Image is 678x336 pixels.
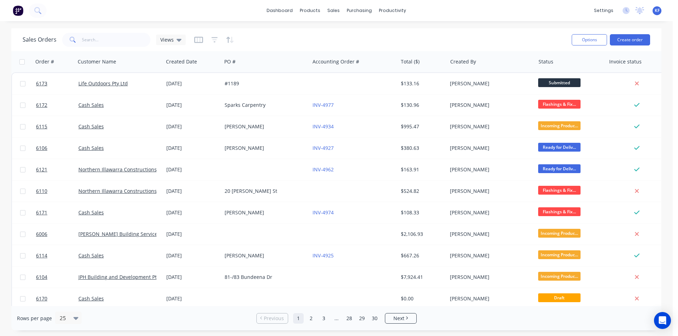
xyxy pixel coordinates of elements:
a: 6115 [36,116,78,137]
div: Created By [450,58,476,65]
a: Page 1 is your current page [293,313,304,324]
a: 6171 [36,202,78,223]
span: 6115 [36,123,47,130]
div: [PERSON_NAME] [450,188,528,195]
span: 6172 [36,102,47,109]
div: productivity [375,5,410,16]
a: 6104 [36,267,78,288]
div: Accounting Order # [313,58,359,65]
div: $7,924.41 [401,274,442,281]
a: Cash Sales [78,123,104,130]
h1: Sales Orders [23,36,56,43]
div: 81-/83 Bundeena Dr [225,274,303,281]
div: [PERSON_NAME] [450,252,528,259]
span: Incoming Produc... [538,229,581,238]
div: #1189 [225,80,303,87]
a: Page 28 [344,313,355,324]
div: [DATE] [166,145,219,152]
span: 6171 [36,209,47,216]
a: 6172 [36,94,78,116]
div: Status [539,58,553,65]
div: [DATE] [166,102,219,109]
a: [PERSON_NAME] Building Services [78,231,160,237]
span: Next [393,315,404,322]
div: [DATE] [166,166,219,173]
div: [PERSON_NAME] [450,274,528,281]
span: Ready for Deliv... [538,164,581,173]
span: 6110 [36,188,47,195]
div: [PERSON_NAME] [450,102,528,109]
a: Cash Sales [78,295,104,302]
a: INV-4962 [313,166,334,173]
a: Cash Sales [78,145,104,151]
span: Draft [538,293,581,302]
a: 6106 [36,138,78,159]
span: 6104 [36,274,47,281]
div: $380.63 [401,145,442,152]
div: [DATE] [166,80,219,87]
div: Open Intercom Messenger [654,312,671,329]
a: Page 2 [306,313,316,324]
div: [PERSON_NAME] [450,295,528,302]
span: Ready for Deliv... [538,143,581,152]
div: settings [590,5,617,16]
a: 6170 [36,288,78,309]
span: 6173 [36,80,47,87]
a: 6173 [36,73,78,94]
div: [DATE] [166,295,219,302]
div: $133.16 [401,80,442,87]
a: Previous page [257,315,288,322]
span: Flashings & Fix... [538,100,581,109]
div: sales [324,5,343,16]
a: 6121 [36,159,78,180]
a: Cash Sales [78,102,104,108]
span: Incoming Produc... [538,250,581,259]
a: 6006 [36,224,78,245]
input: Search... [82,33,151,47]
div: $163.91 [401,166,442,173]
span: Flashings & Fix... [538,186,581,195]
a: 6114 [36,245,78,266]
div: [PERSON_NAME] [225,145,303,152]
div: [PERSON_NAME] [225,252,303,259]
div: PO # [224,58,236,65]
div: $0.00 [401,295,442,302]
div: [PERSON_NAME] [450,145,528,152]
span: 6114 [36,252,47,259]
div: products [296,5,324,16]
div: Sparks Carpentry [225,102,303,109]
div: [DATE] [166,231,219,238]
div: [PERSON_NAME] [225,209,303,216]
span: 6170 [36,295,47,302]
div: $524.82 [401,188,442,195]
a: Page 30 [369,313,380,324]
div: [PERSON_NAME] [450,209,528,216]
div: [PERSON_NAME] [450,123,528,130]
a: 6110 [36,181,78,202]
span: Previous [264,315,284,322]
div: [PERSON_NAME] [450,80,528,87]
a: Northern Illawarra Constructions [78,188,157,194]
div: Customer Name [78,58,116,65]
div: [PERSON_NAME] [225,123,303,130]
button: Options [572,34,607,45]
div: Invoice status [609,58,642,65]
div: Order # [35,58,54,65]
a: Next page [385,315,416,322]
span: 6006 [36,231,47,238]
a: dashboard [263,5,296,16]
div: $2,106.93 [401,231,442,238]
span: Rows per page [17,315,52,322]
a: Page 29 [357,313,367,324]
img: Factory [13,5,23,16]
span: 6106 [36,145,47,152]
span: Flashings & Fix... [538,207,581,216]
div: Created Date [166,58,197,65]
span: KF [655,7,660,14]
a: Life Outdoors Pty Ltd [78,80,128,87]
a: Cash Sales [78,209,104,216]
a: INV-4977 [313,102,334,108]
ul: Pagination [254,313,420,324]
span: Incoming Produc... [538,272,581,281]
a: INV-4934 [313,123,334,130]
